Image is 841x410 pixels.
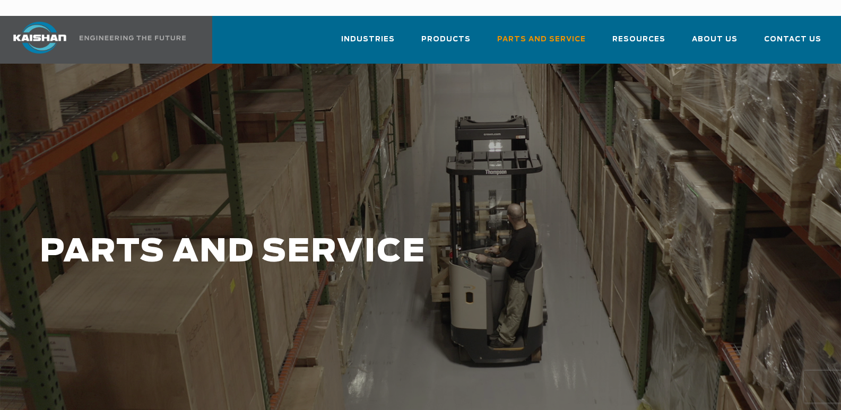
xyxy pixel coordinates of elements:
[497,33,586,46] span: Parts and Service
[764,33,821,46] span: Contact Us
[341,25,395,62] a: Industries
[692,33,738,46] span: About Us
[764,25,821,62] a: Contact Us
[341,33,395,46] span: Industries
[421,25,471,62] a: Products
[421,33,471,46] span: Products
[80,36,186,40] img: Engineering the future
[612,33,665,46] span: Resources
[612,25,665,62] a: Resources
[497,25,586,62] a: Parts and Service
[692,25,738,62] a: About Us
[40,234,672,270] h1: PARTS AND SERVICE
